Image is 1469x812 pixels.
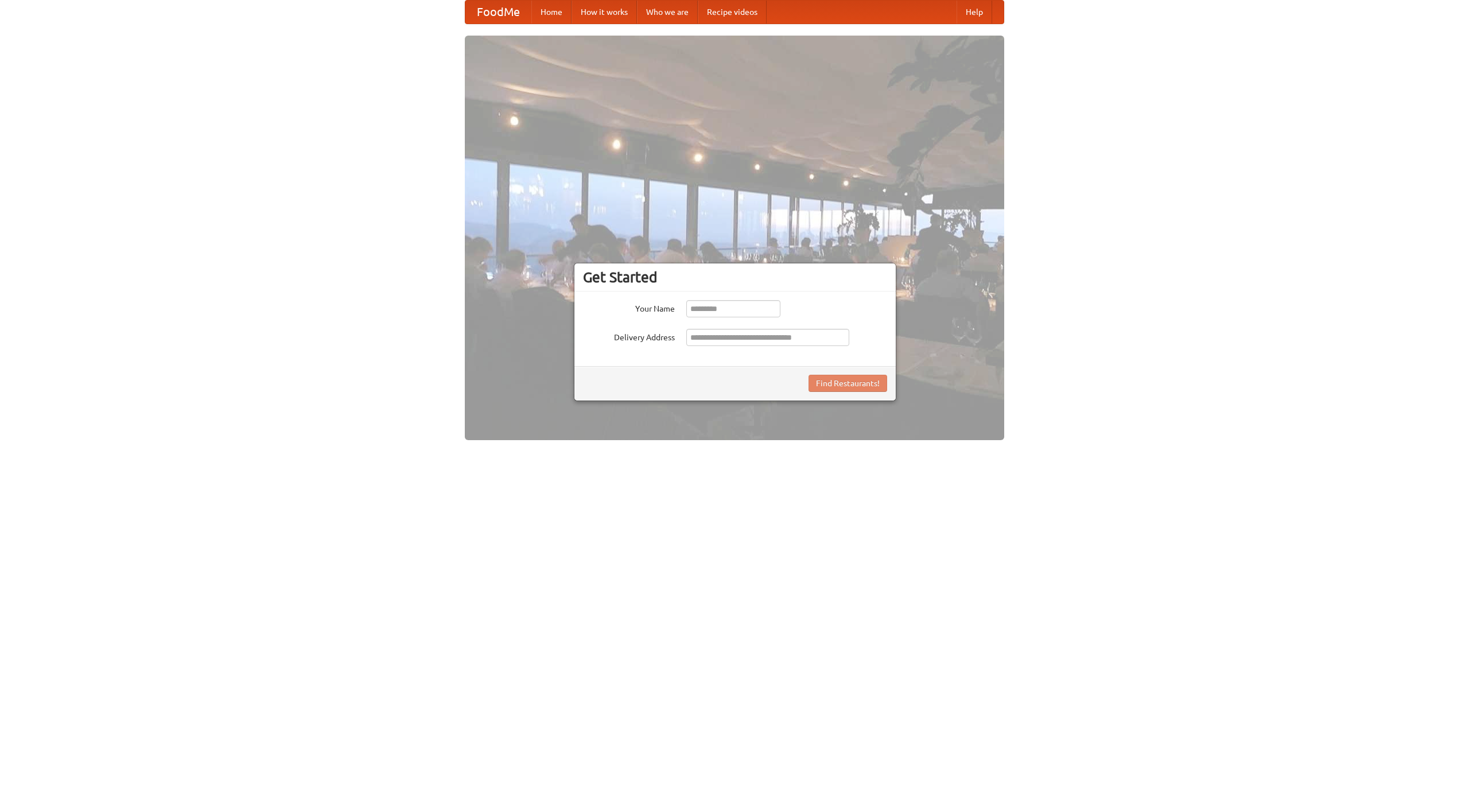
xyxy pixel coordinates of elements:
button: Find Restaurants! [809,375,887,392]
a: Recipe videos [698,1,767,24]
a: How it works [572,1,637,24]
label: Delivery Address [583,329,675,343]
a: FoodMe [465,1,531,24]
a: Help [957,1,992,24]
h3: Get Started [583,269,887,286]
a: Who we are [637,1,698,24]
a: Home [531,1,572,24]
label: Your Name [583,300,675,314]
